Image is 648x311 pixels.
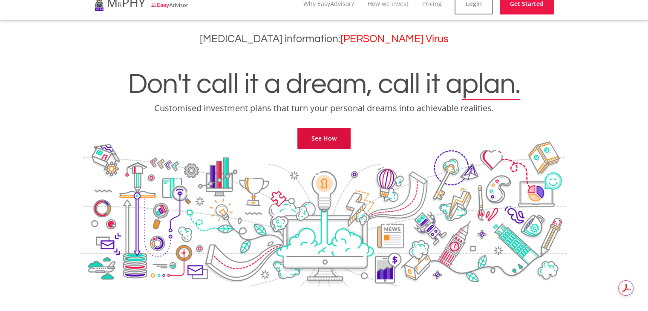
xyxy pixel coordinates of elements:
a: See How [297,128,351,149]
h3: [MEDICAL_DATA] information: [6,33,642,45]
a: [PERSON_NAME] Virus [340,34,449,44]
p: Customised investment plans that turn your personal dreams into achievable realities. [6,102,642,114]
h1: Don't call it a dream, call it a [6,70,642,99]
span: plan. [462,70,520,99]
